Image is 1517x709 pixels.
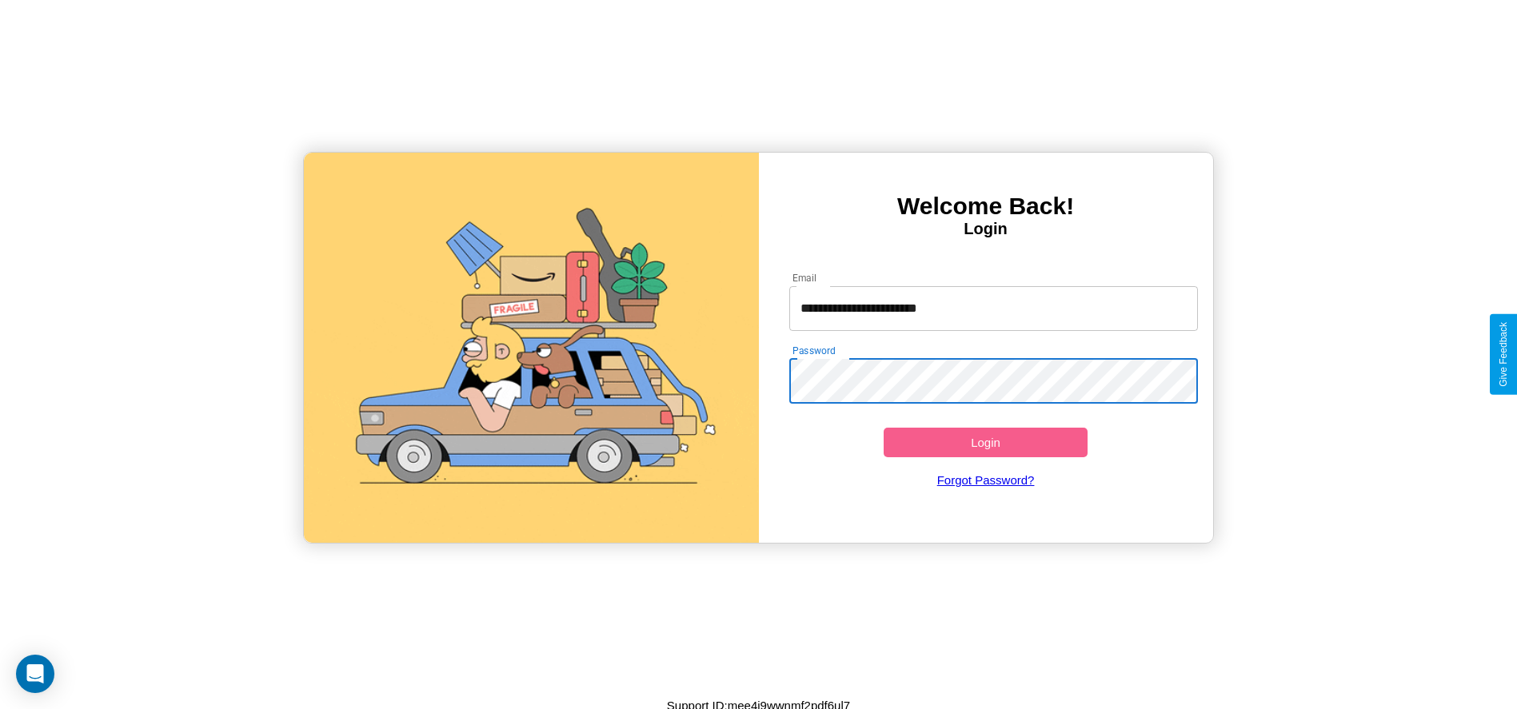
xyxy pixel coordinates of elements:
h4: Login [759,220,1213,238]
label: Password [792,344,835,357]
button: Login [884,428,1088,457]
a: Forgot Password? [781,457,1190,503]
img: gif [304,153,758,543]
label: Email [792,271,817,285]
h3: Welcome Back! [759,193,1213,220]
div: Give Feedback [1498,322,1509,387]
div: Open Intercom Messenger [16,655,54,693]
